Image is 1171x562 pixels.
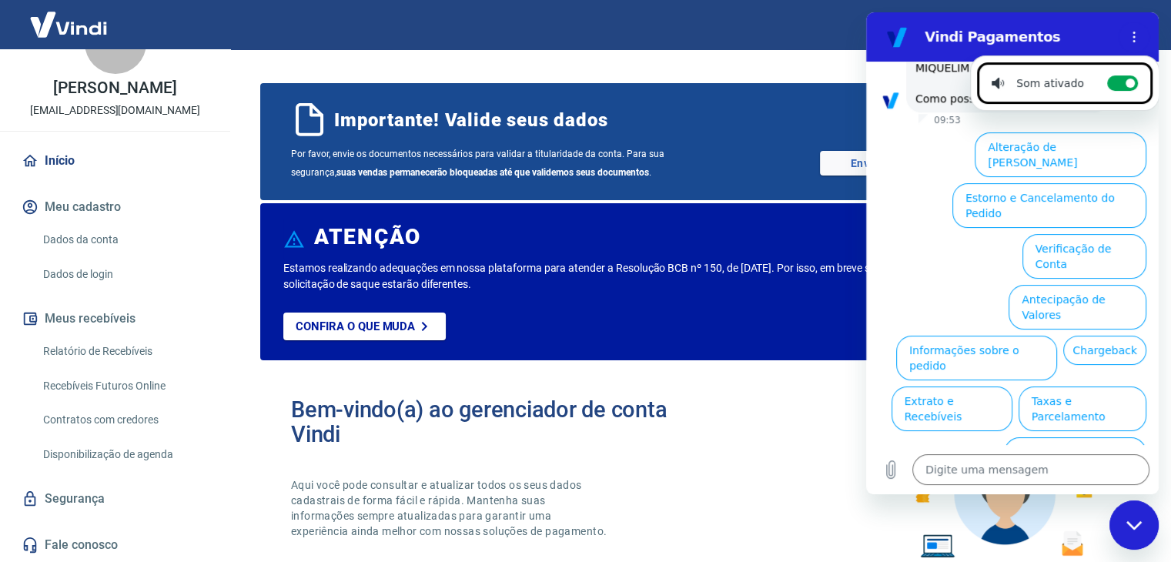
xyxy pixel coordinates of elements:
[283,313,446,340] a: Confira o que muda
[334,108,607,132] span: Importante! Valide seus dados
[37,404,212,436] a: Contratos com credores
[336,167,649,178] b: suas vendas permanecerão bloqueadas até que validemos seus documentos
[37,336,212,367] a: Relatório de Recebíveis
[30,102,200,119] p: [EMAIL_ADDRESS][DOMAIN_NAME]
[1109,500,1159,550] iframe: Botão para abrir a janela de mensagens, conversa em andamento
[18,302,212,336] button: Meus recebíveis
[18,190,212,224] button: Meu cadastro
[283,260,945,293] p: Estamos realizando adequações em nossa plataforma para atender a Resolução BCB nº 150, de [DATE]....
[18,528,212,562] a: Fale conosco
[314,229,421,245] h6: ATENÇÃO
[866,12,1159,494] iframe: Janela de mensagens
[37,224,212,256] a: Dados da conta
[53,80,176,96] p: [PERSON_NAME]
[291,145,698,182] span: Por favor, envie os documentos necessários para validar a titularidade da conta. Para sua seguran...
[18,1,119,48] img: Vindi
[291,477,610,539] p: Aqui você pode consultar e atualizar todos os seus dados cadastrais de forma fácil e rápida. Mant...
[296,319,415,333] p: Confira o que muda
[291,397,698,447] h2: Bem-vindo(a) ao gerenciador de conta Vindi
[37,439,212,470] a: Disponibilização de agenda
[37,259,212,290] a: Dados de login
[18,482,212,516] a: Segurança
[37,370,212,402] a: Recebíveis Futuros Online
[18,144,212,178] a: Início
[820,151,980,176] a: Enviar documentos
[1097,11,1153,39] button: Sair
